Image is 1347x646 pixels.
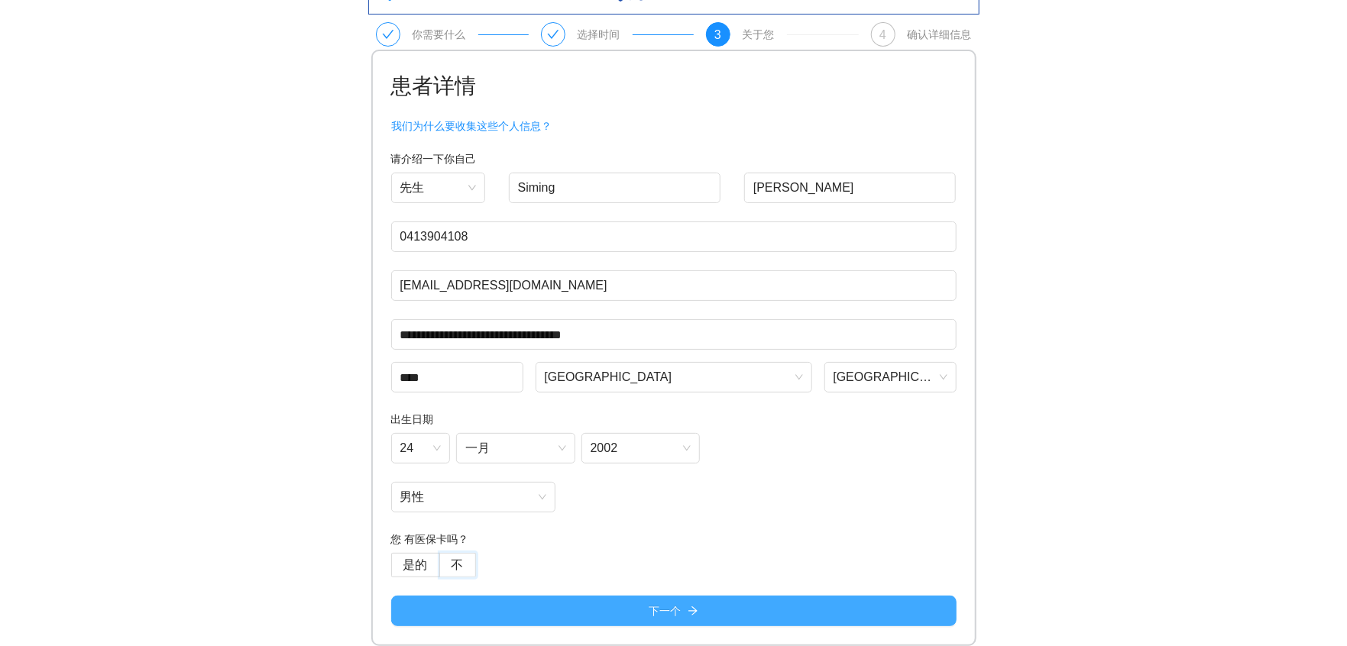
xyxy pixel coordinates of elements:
span: South Brisbane [545,366,803,389]
font: 你自己 [445,153,477,165]
input: 电子邮件 [391,270,957,301]
div: 确认详细信息 [908,28,972,40]
font: 请介绍一下 [391,153,445,165]
font: 2002 [591,441,618,454]
font: 男性 [400,490,425,503]
input: 电话号码 [391,221,957,252]
button: 下一个向右箭头 [391,596,957,626]
font: [GEOGRAPHIC_DATA] [834,370,961,383]
font: 下一个 [649,605,682,617]
font: 您 [391,533,402,545]
input: 姓 [744,173,957,203]
span: 查看 [382,28,394,40]
font: 4 [879,28,886,41]
button: 我们为什么要收集这些个人信息？ [391,114,553,138]
div: 选择时间 [578,28,620,40]
span: 查看 [547,28,559,40]
div: 你需要什么 [413,28,466,40]
span: 24 [400,437,442,460]
span: 男性 [400,486,547,509]
font: 我们为什么要收集这些个人信息？ [392,120,552,132]
font: 24 [400,441,414,454]
font: 出生日期 [391,413,434,425]
font: 一月 [465,441,490,454]
font: 是的 [403,558,428,571]
font: 3 [714,28,721,41]
font: 不 [452,558,464,571]
span: 一月 [465,437,566,460]
span: 昆士兰州 [834,366,947,389]
span: 向右箭头 [688,606,698,618]
font: 先生 [400,181,425,194]
input: 名 [509,173,721,203]
span: 先生 [400,176,476,199]
div: 关于您 [743,28,775,40]
font: 患者详情 [391,74,477,98]
font: 有医保卡吗？ [404,533,468,545]
span: 2002 [591,437,691,460]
